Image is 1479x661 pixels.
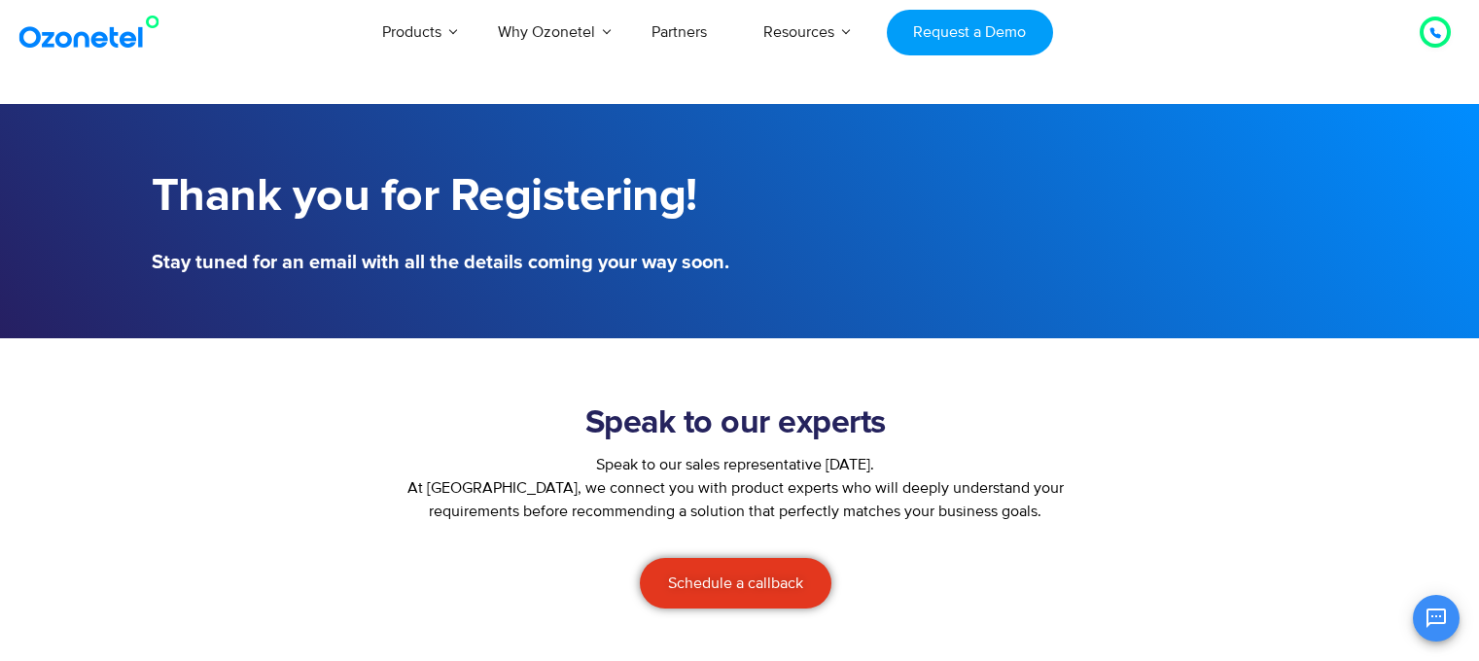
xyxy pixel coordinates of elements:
[391,453,1081,476] div: Speak to our sales representative [DATE].
[1413,595,1460,642] button: Open chat
[391,476,1081,523] p: At [GEOGRAPHIC_DATA], we connect you with product experts who will deeply understand your require...
[152,170,730,224] h1: Thank you for Registering!
[640,558,831,609] a: Schedule a callback
[152,253,730,272] h5: Stay tuned for an email with all the details coming your way soon.
[391,404,1081,443] h2: Speak to our experts
[887,10,1053,55] a: Request a Demo
[668,575,803,591] span: Schedule a callback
